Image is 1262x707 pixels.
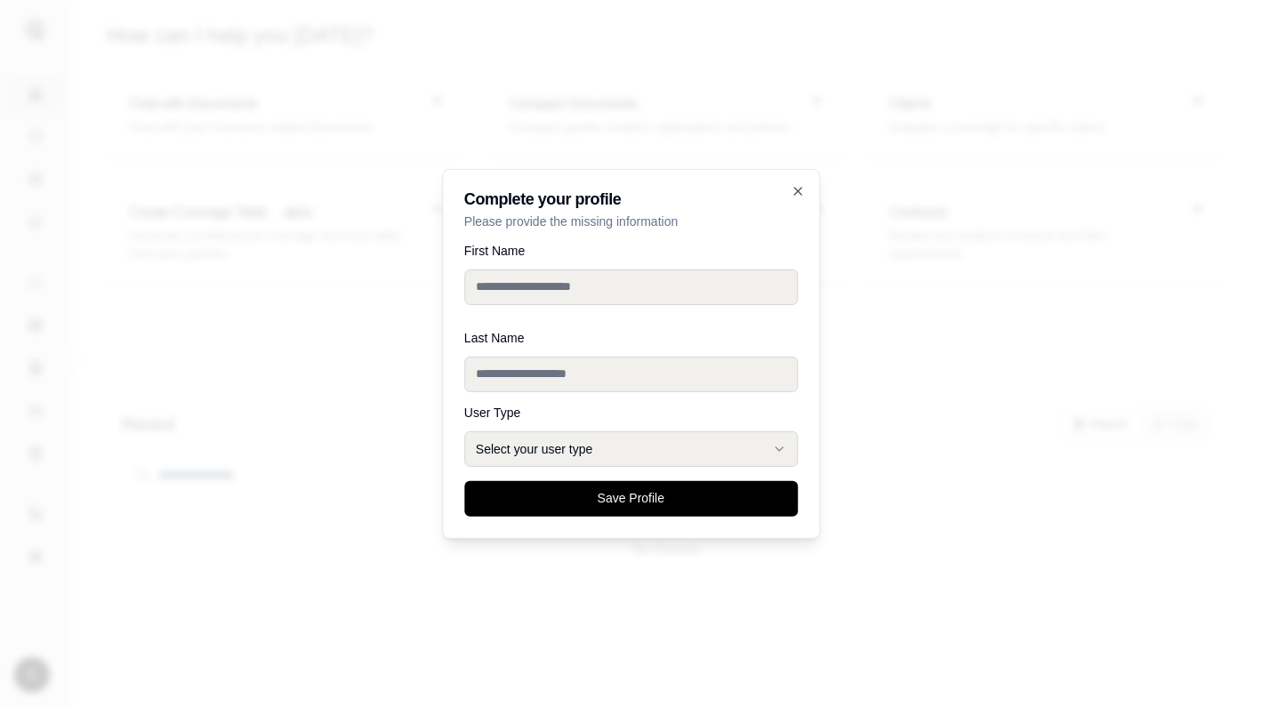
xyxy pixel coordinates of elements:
label: User Type [464,406,798,419]
button: Save Profile [464,481,798,517]
p: Please provide the missing information [464,213,798,230]
label: First Name [464,245,798,257]
label: Last Name [464,332,798,344]
h2: Complete your profile [464,191,798,207]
